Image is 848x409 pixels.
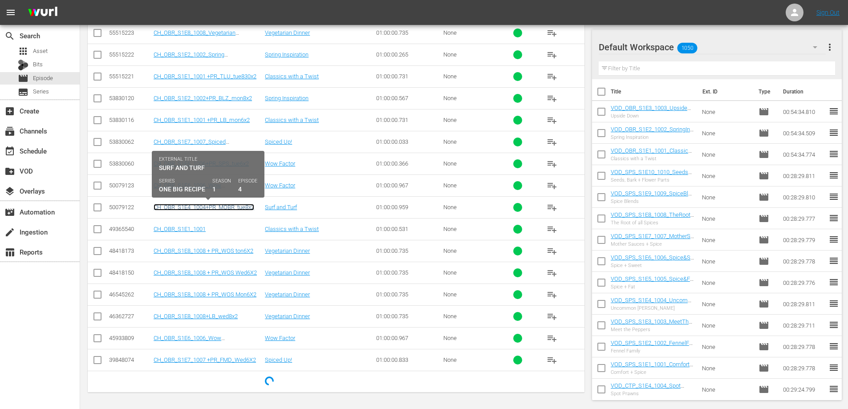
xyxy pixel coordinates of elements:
[698,357,755,379] td: None
[779,293,828,315] td: 00:28:29.811
[443,95,494,101] div: None
[547,49,557,60] span: playlist_add
[541,22,563,44] button: playlist_add
[828,320,839,330] span: reorder
[376,204,440,211] div: 01:00:00.959
[265,73,319,80] a: Classics with a Twist
[154,73,256,80] a: CH_OBR_S1E1_1001 +PR_TLU_tue830x2
[443,269,494,276] div: None
[698,251,755,272] td: None
[779,101,828,122] td: 00:54:34.810
[541,219,563,240] button: playlist_add
[611,156,695,162] div: Classics with a Twist
[18,46,28,57] span: Asset
[4,31,15,41] span: Search
[824,36,835,58] button: more_vert
[376,117,440,123] div: 01:00:00.731
[443,204,494,211] div: None
[698,186,755,208] td: None
[828,341,839,352] span: reorder
[828,255,839,266] span: reorder
[547,333,557,344] span: playlist_add
[154,269,257,276] a: CH_OBR_S1E8_1008 + PR_WOS Wed6X2
[611,126,694,139] a: VOD_OBR_S1E2_1002_SpringInspiration
[154,291,256,298] a: CH_OBR_S1E8_1008 + PR_WOS Mon6X2
[109,269,151,276] div: 48418150
[109,160,151,167] div: 53830060
[265,335,295,341] a: Wow Factor
[376,247,440,254] div: 01:00:00.735
[376,335,440,341] div: 01:00:00.967
[154,51,228,65] a: CH_OBR_S1E2_1002_Spring Inspiration+PR_ZKC_mon6x2
[541,131,563,153] button: playlist_add
[611,220,695,226] div: The Root of all Spices
[828,127,839,138] span: reorder
[265,356,292,363] a: Spiced Up!
[154,117,250,123] a: CH_OBR_S1E1_1001 +PR_LB_mon6x2
[265,138,292,145] a: Spiced Up!
[779,186,828,208] td: 00:28:29.810
[541,306,563,327] button: playlist_add
[547,246,557,256] span: playlist_add
[109,204,151,211] div: 50079122
[154,226,206,232] a: CH_OBR_S1E1_1001
[109,226,151,232] div: 49365540
[541,240,563,262] button: playlist_add
[828,149,839,159] span: reorder
[547,355,557,365] span: playlist_add
[547,267,557,278] span: playlist_add
[376,269,440,276] div: 01:00:00.735
[541,175,563,196] button: playlist_add
[547,180,557,191] span: playlist_add
[541,262,563,283] button: playlist_add
[4,186,15,197] span: Overlays
[4,227,15,238] span: Ingestion
[443,51,494,58] div: None
[698,315,755,336] td: None
[109,117,151,123] div: 53830116
[443,160,494,167] div: None
[154,182,225,195] a: CH_OBR_S1E6_1006_Wow Factor+PR_BLZ_mon8x2
[759,170,769,181] span: Episode
[611,177,695,183] div: Seeds, Bark + Flower Parts
[611,233,694,246] a: VOD_SPS_S1E7_1007_MotherSauces&Spice
[541,328,563,349] button: playlist_add
[376,73,440,80] div: 01:00:00.731
[779,122,828,144] td: 00:54:34.509
[547,158,557,169] span: playlist_add
[443,226,494,232] div: None
[376,291,440,298] div: 01:00:00.735
[541,88,563,109] button: playlist_add
[698,165,755,186] td: None
[4,146,15,157] span: Schedule
[759,235,769,245] span: Episode
[611,369,695,375] div: Comfort + Spice
[779,336,828,357] td: 00:28:29.778
[697,79,754,104] th: Ext. ID
[443,291,494,298] div: None
[265,117,319,123] a: Classics with a Twist
[541,153,563,174] button: playlist_add
[154,95,252,101] a: CH_OBR_S1E2_1002+PR_BLZ_mon8x2
[541,109,563,131] button: playlist_add
[547,93,557,104] span: playlist_add
[376,29,440,36] div: 01:00:00.735
[541,197,563,218] button: playlist_add
[265,160,295,167] a: Wow Factor
[265,51,308,58] a: Spring Inspiration
[779,165,828,186] td: 00:28:29.811
[759,384,769,395] span: Episode
[779,379,828,400] td: 00:29:24.799
[778,79,831,104] th: Duration
[541,284,563,305] button: playlist_add
[611,190,694,203] a: VOD_SPS_S1E9_1009_SpiceBlends
[611,113,695,119] div: Upside Down
[443,247,494,254] div: None
[265,95,308,101] a: Spring Inspiration
[828,234,839,245] span: reorder
[109,182,151,189] div: 50079123
[611,361,693,374] a: VOD_SPS_S1E1_1001_Comfort&Spice
[828,298,839,309] span: reorder
[599,35,826,60] div: Default Workspace
[698,208,755,229] td: None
